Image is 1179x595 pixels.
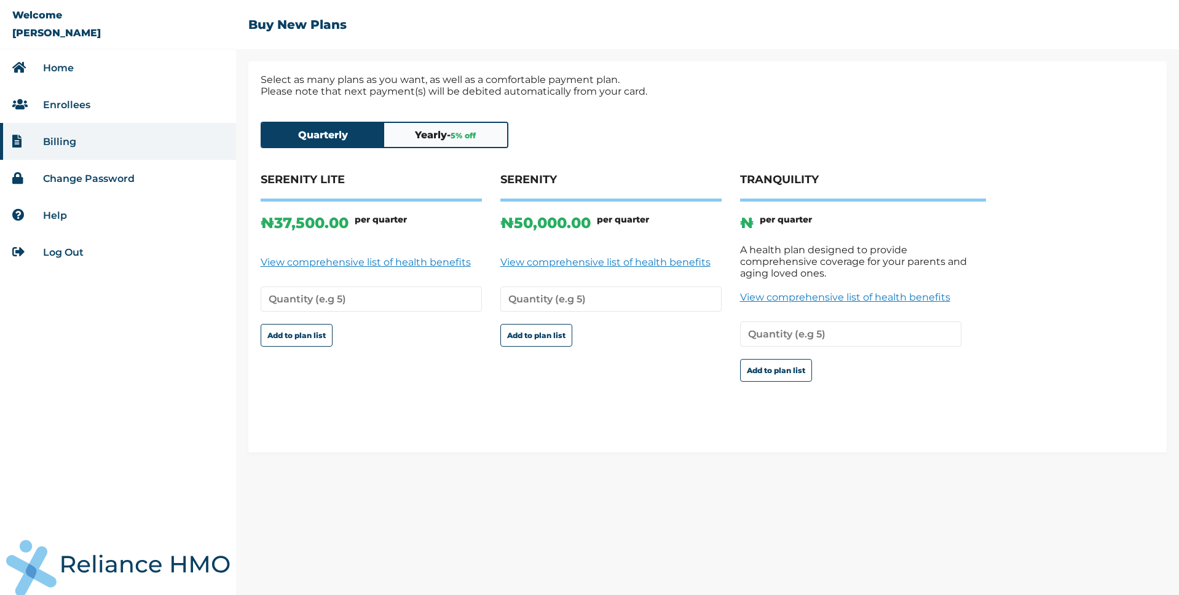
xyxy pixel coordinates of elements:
[740,359,812,382] button: Add to plan list
[760,214,812,232] h6: per quarter
[384,123,507,147] button: Yearly-5% off
[740,214,754,232] p: ₦
[261,214,349,232] p: ₦ 37,500.00
[43,99,90,111] a: Enrollees
[261,173,482,202] h4: SERENITY LITE
[248,17,347,32] h2: Buy New Plans
[740,291,986,303] a: View comprehensive list of health benefits
[740,173,986,202] h4: TRANQUILITY
[355,214,407,232] h6: per quarter
[43,210,67,221] a: Help
[261,286,482,312] input: Quantity (e.g 5)
[43,246,84,258] a: Log Out
[261,256,482,268] a: View comprehensive list of health benefits
[43,173,135,184] a: Change Password
[500,173,722,202] h4: SERENITY
[261,74,1154,97] p: Select as many plans as you want, as well as a comfortable payment plan. Please note that next pa...
[500,324,572,347] button: Add to plan list
[740,321,961,347] input: Quantity (e.g 5)
[12,27,101,39] p: [PERSON_NAME]
[500,256,722,268] a: View comprehensive list of health benefits
[43,62,74,74] a: Home
[43,136,76,148] a: Billing
[451,131,476,140] span: 5 % off
[12,9,62,21] p: Welcome
[740,244,986,279] p: A health plan designed to provide comprehensive coverage for your parents and aging loved ones.
[500,286,722,312] input: Quantity (e.g 5)
[597,214,649,232] h6: per quarter
[500,214,591,232] p: ₦ 50,000.00
[261,324,333,347] button: Add to plan list
[262,123,385,147] button: Quarterly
